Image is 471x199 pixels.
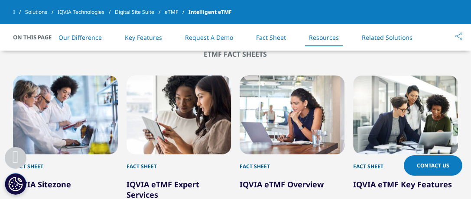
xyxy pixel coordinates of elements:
button: Cookies Settings [5,173,26,195]
a: Request A Demo [185,33,233,42]
a: IQVIA Sitezone [13,180,71,190]
div: FACT SHEET [127,154,231,171]
div: FACT SHEET [353,154,458,171]
a: IQVIA Technologies [58,4,115,20]
a: eTMF [165,4,188,20]
a: IQVIA eTMF Key Features [353,180,452,190]
a: Digital Site Suite [115,4,165,20]
a: Fact Sheet [256,33,286,42]
a: Contact Us [404,155,462,176]
a: Resources [309,33,339,42]
a: Our Difference [58,33,102,42]
span: Intelligent eTMF [188,4,232,20]
a: Key Features [125,33,162,42]
a: Solutions [25,4,58,20]
div: FACT SHEET [240,154,345,171]
div: FACT SHEET [13,154,118,171]
h2: ETMF Fact sheets [13,50,458,58]
span: On This Page [13,33,61,42]
span: Contact Us [417,162,449,169]
a: Related Solutions [362,33,413,42]
a: IQVIA eTMF Overview [240,180,324,190]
